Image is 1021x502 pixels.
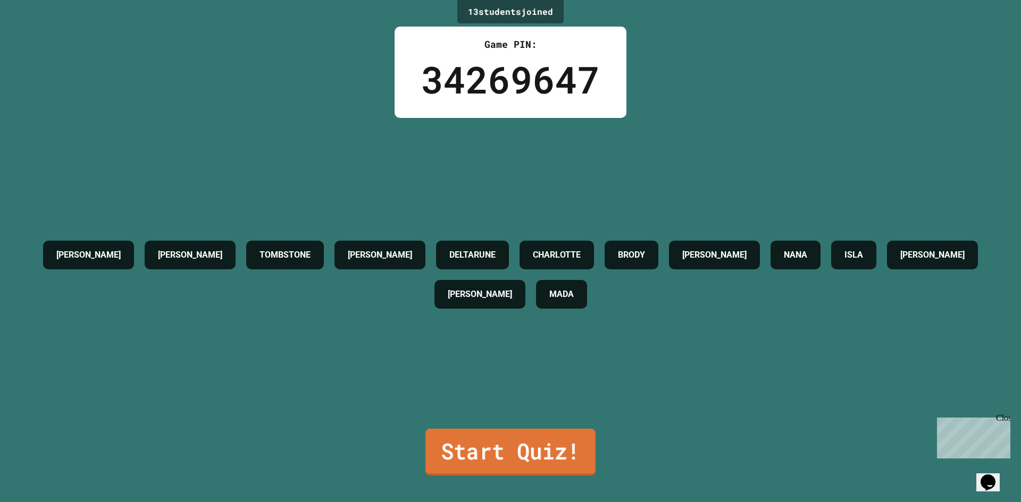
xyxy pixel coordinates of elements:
[900,249,965,261] h4: [PERSON_NAME]
[448,288,512,301] h4: [PERSON_NAME]
[533,249,581,261] h4: CHARLOTTE
[784,249,807,261] h4: NANA
[4,4,73,67] div: Chat with us now!Close
[348,249,412,261] h4: [PERSON_NAME]
[158,249,222,261] h4: [PERSON_NAME]
[421,52,600,107] div: 34269647
[976,460,1010,491] iframe: chat widget
[56,249,121,261] h4: [PERSON_NAME]
[618,249,645,261] h4: BRODY
[425,429,596,475] a: Start Quiz!
[260,249,311,261] h4: TOMBSTONE
[844,249,863,261] h4: ISLA
[421,37,600,52] div: Game PIN:
[549,288,574,301] h4: MADA
[933,413,1010,458] iframe: chat widget
[682,249,747,261] h4: [PERSON_NAME]
[449,249,496,261] h4: DELTARUNE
